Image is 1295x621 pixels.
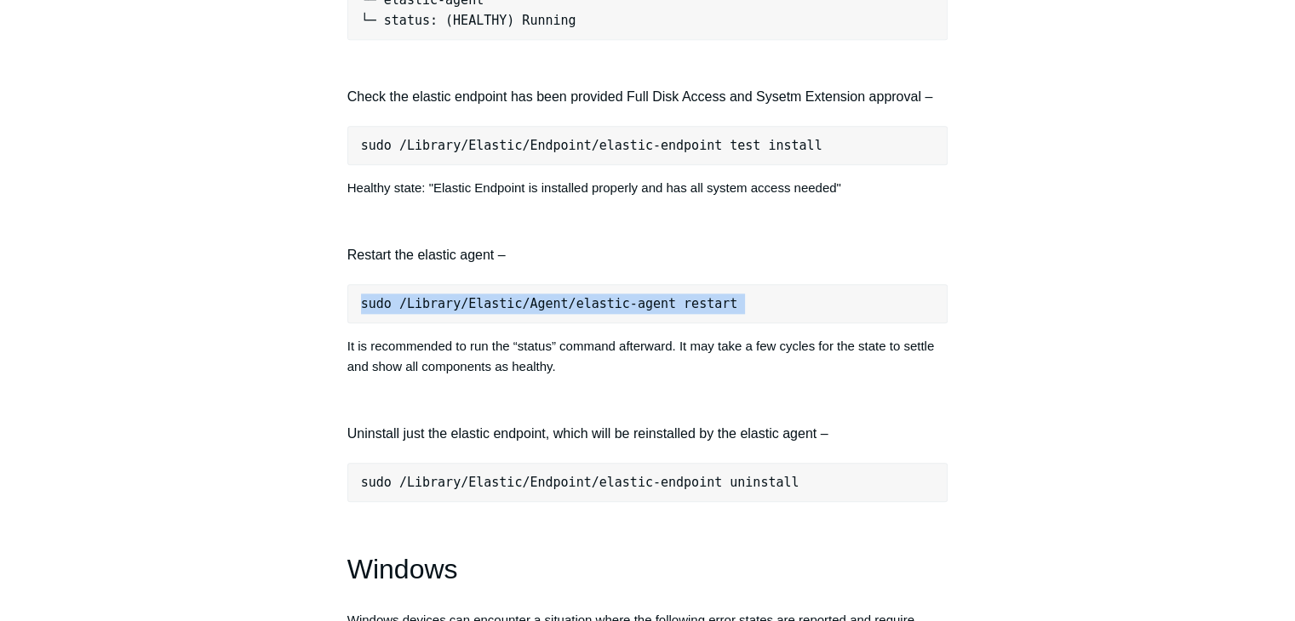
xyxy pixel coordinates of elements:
pre: sudo /Library/Elastic/Endpoint/elastic-endpoint test install [347,126,948,165]
h4: Uninstall just the elastic endpoint, which will be reinstalled by the elastic agent – [347,423,948,445]
pre: sudo /Library/Elastic/Endpoint/elastic-endpoint uninstall [347,463,948,502]
h4: Restart the elastic agent – [347,244,948,266]
h1: Windows [347,548,948,591]
p: Healthy state: "Elastic Endpoint is installed properly and has all system access needed" [347,178,948,198]
p: It is recommended to run the “status” command afterward. It may take a few cycles for the state t... [347,336,948,377]
pre: sudo /Library/Elastic/Agent/elastic-agent restart [347,284,948,323]
h4: Check the elastic endpoint has been provided Full Disk Access and Sysetm Extension approval – [347,86,948,108]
